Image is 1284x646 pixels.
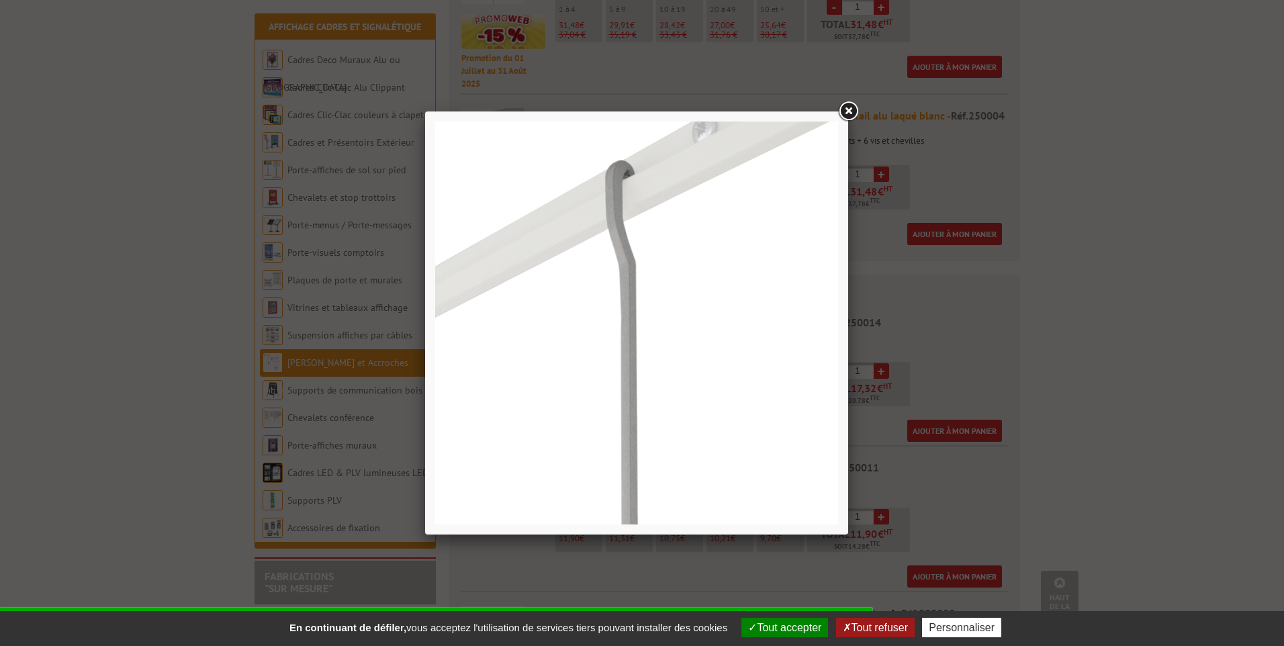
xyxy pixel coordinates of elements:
span: vous acceptez l'utilisation de services tiers pouvant installer des cookies [283,622,734,633]
a: Close [836,99,860,124]
strong: En continuant de défiler, [289,622,406,633]
button: Tout refuser [836,618,915,637]
button: Personnaliser (fenêtre modale) [922,618,1001,637]
button: Tout accepter [741,618,828,637]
